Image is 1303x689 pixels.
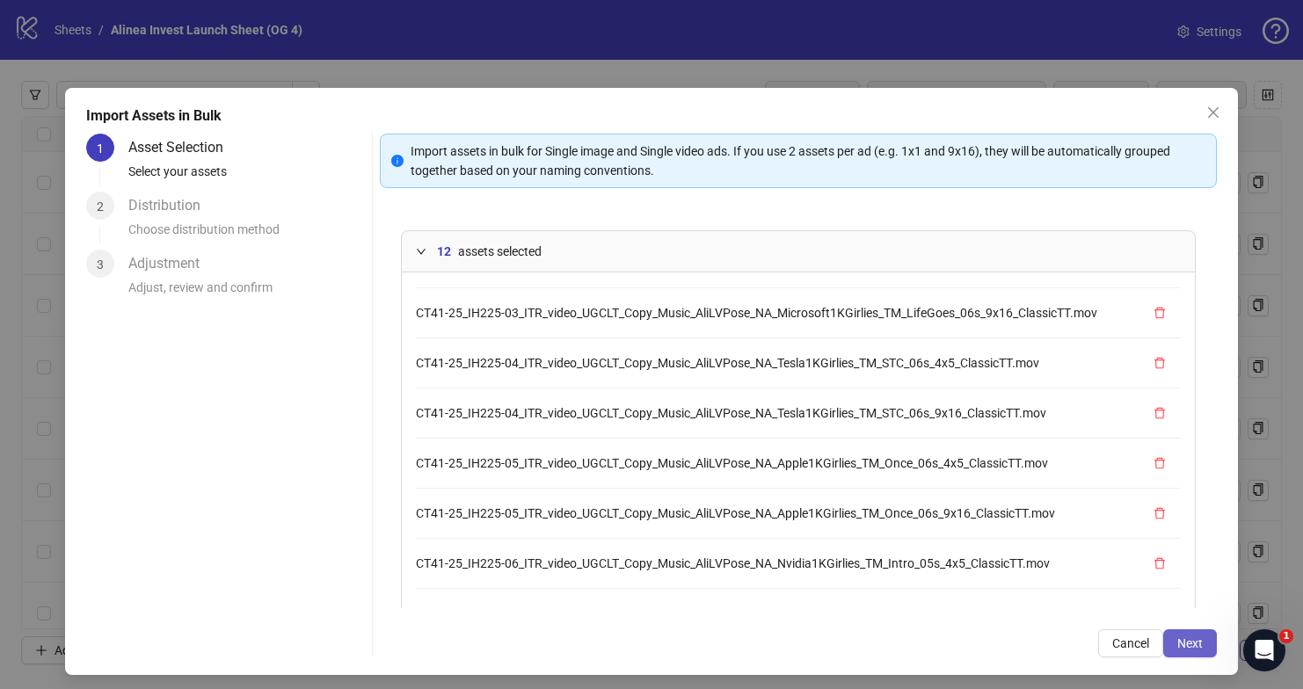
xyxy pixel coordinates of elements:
[416,556,1050,570] span: CT41-25_IH225-06_ITR_video_UGCLT_Copy_Music_AliLVPose_NA_Nvidia1KGirlies_TM_Intro_05s_4x5_Classic...
[458,242,542,261] span: assets selected
[97,199,104,214] span: 2
[1112,636,1149,650] span: Cancel
[128,220,365,250] div: Choose distribution method
[391,155,404,167] span: info-circle
[1154,407,1166,419] span: delete
[1243,629,1285,671] iframe: Intercom live chat
[1177,636,1203,650] span: Next
[1154,607,1166,620] span: delete
[128,162,365,192] div: Select your assets
[402,231,1195,272] div: 12assets selected
[416,606,1057,620] span: CT41-25_IH225-06_ITR_video_UGCLT_Copy_Music_AliLVPose_NA_Nvidia1KGirlies_TM_Intro_05s_9x16_Classi...
[1199,98,1227,127] button: Close
[1206,105,1220,120] span: close
[1098,629,1163,657] button: Cancel
[416,456,1048,470] span: CT41-25_IH225-05_ITR_video_UGCLT_Copy_Music_AliLVPose_NA_Apple1KGirlies_TM_Once_06s_4x5_ClassicTT...
[97,257,104,272] span: 3
[97,141,104,156] span: 1
[1154,557,1166,569] span: delete
[1154,507,1166,519] span: delete
[1154,307,1166,319] span: delete
[1279,629,1293,643] span: 1
[86,105,1217,127] div: Import Assets in Bulk
[128,134,237,162] div: Asset Selection
[1163,629,1217,657] button: Next
[411,141,1205,180] div: Import assets in bulk for Single image and Single video ads. If you use 2 assets per ad (e.g. 1x1...
[416,406,1046,420] span: CT41-25_IH225-04_ITR_video_UGCLT_Copy_Music_AliLVPose_NA_Tesla1KGirlies_TM_STC_06s_9x16_ClassicTT...
[128,250,214,278] div: Adjustment
[437,242,451,261] span: 12
[416,306,1097,320] span: CT41-25_IH225-03_ITR_video_UGCLT_Copy_Music_AliLVPose_NA_Microsoft1KGirlies_TM_LifeGoes_06s_9x16_...
[416,246,426,257] span: expanded
[1154,357,1166,369] span: delete
[128,278,365,308] div: Adjust, review and confirm
[128,192,215,220] div: Distribution
[416,506,1055,520] span: CT41-25_IH225-05_ITR_video_UGCLT_Copy_Music_AliLVPose_NA_Apple1KGirlies_TM_Once_06s_9x16_ClassicT...
[416,356,1039,370] span: CT41-25_IH225-04_ITR_video_UGCLT_Copy_Music_AliLVPose_NA_Tesla1KGirlies_TM_STC_06s_4x5_ClassicTT.mov
[1154,457,1166,469] span: delete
